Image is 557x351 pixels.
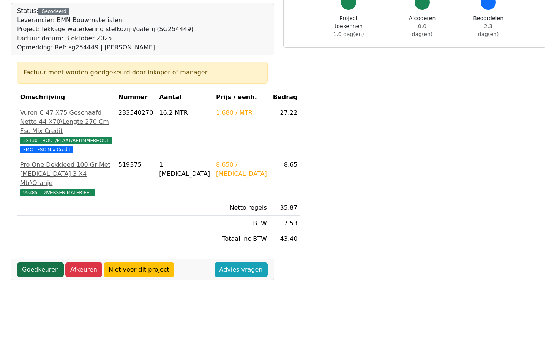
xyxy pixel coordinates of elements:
td: 43.40 [270,231,301,247]
td: 27.22 [270,105,301,157]
div: 16.2 MTR [159,108,210,117]
div: Gecodeerd [38,8,69,15]
span: FMC - FSC Mix Credit [20,146,73,153]
th: Aantal [156,90,213,105]
span: 2.3 dag(en) [478,23,499,37]
div: Project toekennen [326,14,371,38]
div: Factuur datum: 3 oktober 2025 [17,34,193,43]
a: Niet voor dit project [104,262,174,277]
div: 1.680 / MTR [216,108,267,117]
div: Status: [17,6,193,52]
div: Pro One Dekkleed 100 Gr Met [MEDICAL_DATA] 3 X4 Mtr\Oranje [20,160,112,188]
div: Opmerking: Ref: sg254449 | [PERSON_NAME] [17,43,193,52]
th: Omschrijving [17,90,115,105]
td: 233540270 [115,105,156,157]
span: 1.0 dag(en) [333,31,364,37]
a: Pro One Dekkleed 100 Gr Met [MEDICAL_DATA] 3 X4 Mtr\Oranje99385 - DIVERSEN MATERIEEL [20,160,112,197]
div: Beoordelen [473,14,503,38]
div: 1 [MEDICAL_DATA] [159,160,210,179]
div: Vuren C 47 X75 Geschaafd Netto 44 X70\Lengte 270 Cm Fsc Mix Credit [20,108,112,136]
span: 58130 - HOUT/PLAAT/AFTIMMERHOUT [20,137,112,144]
td: 8.65 [270,157,301,200]
td: 7.53 [270,216,301,231]
div: Afcoderen [408,14,437,38]
div: 8.650 / [MEDICAL_DATA] [216,160,267,179]
td: 35.87 [270,200,301,216]
div: Leverancier: BMN Bouwmaterialen [17,16,193,25]
div: Factuur moet worden goedgekeurd door inkoper of manager. [24,68,261,77]
th: Bedrag [270,90,301,105]
div: Project: lekkage waterkering stelkozijn/galerij (SG254449) [17,25,193,34]
span: 0.0 dag(en) [412,23,433,37]
td: 519375 [115,157,156,200]
a: Goedkeuren [17,262,64,277]
td: Netto regels [213,200,270,216]
td: BTW [213,216,270,231]
a: Afkeuren [65,262,102,277]
span: 99385 - DIVERSEN MATERIEEL [20,189,95,196]
th: Nummer [115,90,156,105]
a: Advies vragen [215,262,268,277]
td: Totaal inc BTW [213,231,270,247]
th: Prijs / eenh. [213,90,270,105]
a: Vuren C 47 X75 Geschaafd Netto 44 X70\Lengte 270 Cm Fsc Mix Credit58130 - HOUT/PLAAT/AFTIMMERHOUT... [20,108,112,154]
